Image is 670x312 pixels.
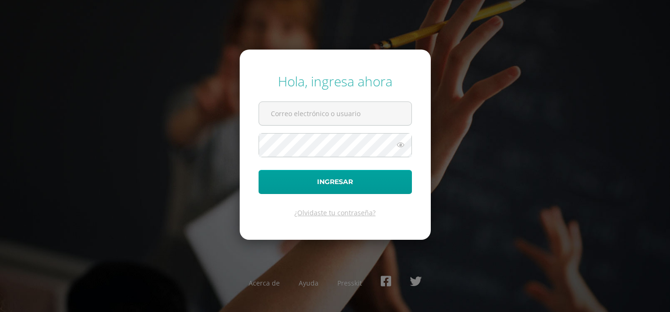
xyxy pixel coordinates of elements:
[249,278,280,287] a: Acerca de
[299,278,318,287] a: Ayuda
[337,278,362,287] a: Presskit
[259,72,412,90] div: Hola, ingresa ahora
[259,102,411,125] input: Correo electrónico o usuario
[294,208,376,217] a: ¿Olvidaste tu contraseña?
[259,170,412,194] button: Ingresar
